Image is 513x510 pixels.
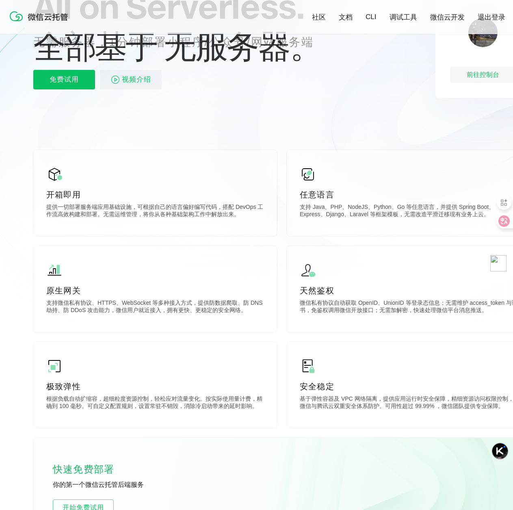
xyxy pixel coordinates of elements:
a: 文档 [339,13,353,22]
p: 免费试用 [33,70,95,89]
a: 调试工具 [390,13,417,22]
a: 微信云开发 [430,13,465,22]
a: 微信云托管 [8,19,73,26]
a: CLI [366,13,376,21]
p: 原生网关 [46,285,264,296]
p: 极致弹性 [46,381,264,392]
p: 快速免费部署 [53,461,134,477]
img: 微信云托管 [8,8,73,24]
p: 根据负载自动扩缩容，超细粒度资源控制，轻松应对流量变化。按实际使用量计费，精确到 100 毫秒。可自定义配置规则，设置常驻不销毁，消除冷启动带来的延时影响。 [46,395,264,412]
p: 开箱即用 [46,189,264,200]
p: 支持微信私有协议、HTTPS、WebSocket 等多种接入方式，提供防数据爬取、防 DNS 劫持、防 DDoS 攻击能力，微信用户就近接入，拥有更快、更稳定的安全网络。 [46,299,264,316]
a: 社区 [312,13,326,22]
p: 你的第一个微信云托管后端服务 [53,481,175,490]
span: 视频介绍 [122,70,151,89]
p: 无需服务器，1分钟部署小程序/公众号/网站服务端 [33,34,329,50]
a: 退出登录 [478,13,505,22]
img: video_play.svg [110,75,120,85]
p: 提供一切部署服务端应用基础设施，可根据自己的语言偏好编写代码，搭配 DevOps 工作流高效构建和部署。无需运维管理，将你从各种基础架构工作中解放出来。 [46,204,264,220]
